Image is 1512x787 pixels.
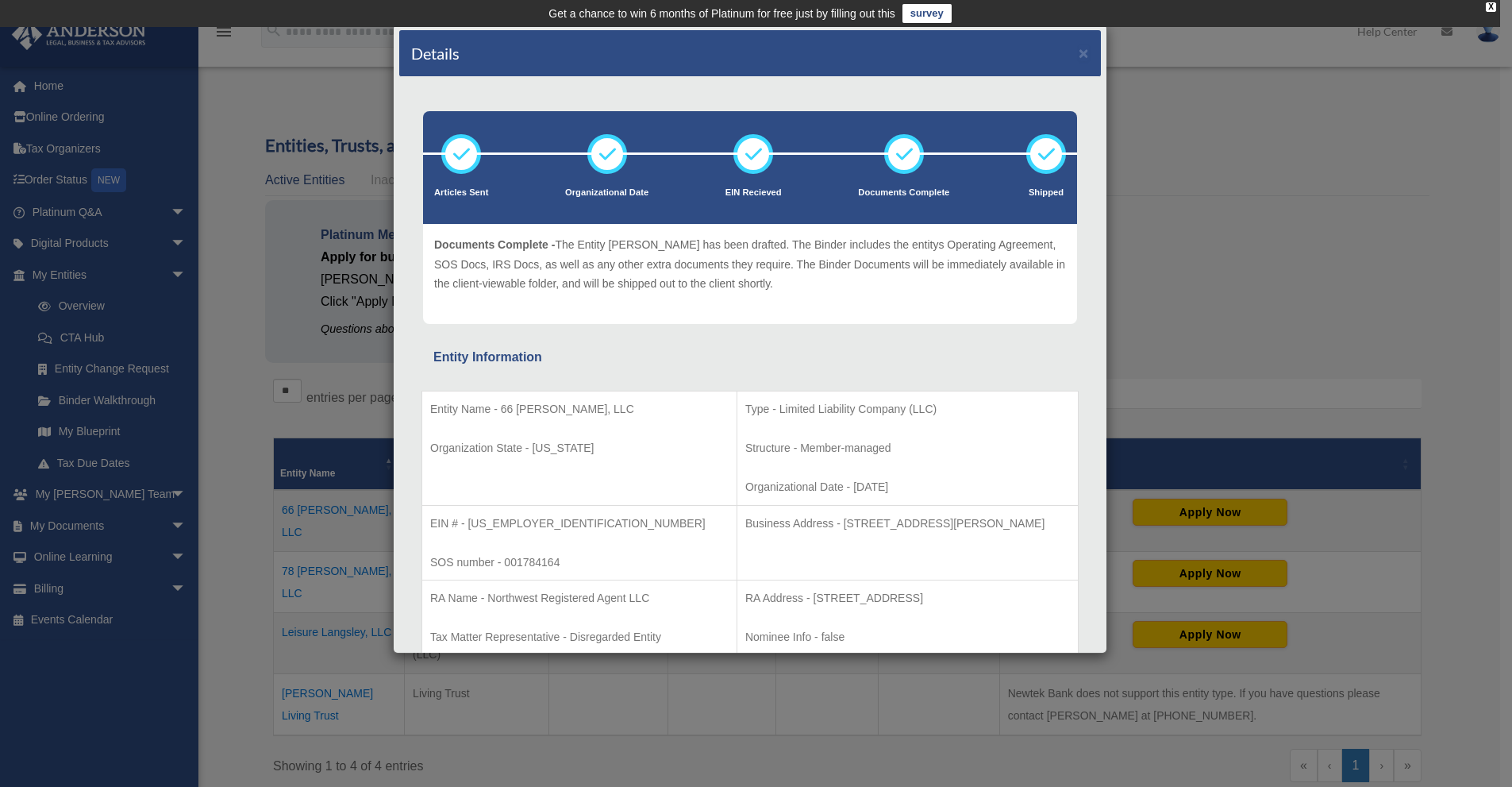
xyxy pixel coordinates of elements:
[430,588,729,608] p: RA Name - Northwest Registered Agent LLC
[434,235,1066,294] p: The Entity [PERSON_NAME] has been drafted. The Binder includes the entitys Operating Agreement, S...
[745,514,1070,534] p: Business Address - [STREET_ADDRESS][PERSON_NAME]
[430,514,729,534] p: EIN # - [US_EMPLOYER_IDENTIFICATION_NUMBER]
[1026,185,1066,201] p: Shipped
[902,4,952,23] a: survey
[745,588,1070,608] p: RA Address - [STREET_ADDRESS]
[745,438,1070,458] p: Structure - Member-managed
[433,346,1067,368] div: Entity Information
[434,185,488,201] p: Articles Sent
[745,477,1070,497] p: Organizational Date - [DATE]
[430,627,729,647] p: Tax Matter Representative - Disregarded Entity
[434,238,555,251] span: Documents Complete -
[411,42,460,64] h4: Details
[725,185,782,201] p: EIN Recieved
[745,627,1070,647] p: Nominee Info - false
[430,399,729,419] p: Entity Name - 66 [PERSON_NAME], LLC
[858,185,949,201] p: Documents Complete
[745,399,1070,419] p: Type - Limited Liability Company (LLC)
[430,438,729,458] p: Organization State - [US_STATE]
[1079,44,1089,61] button: ×
[430,553,729,573] p: SOS number - 001784164
[548,4,895,23] div: Get a chance to win 6 months of Platinum for free just by filling out this
[565,185,648,201] p: Organizational Date
[1486,2,1496,12] div: close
